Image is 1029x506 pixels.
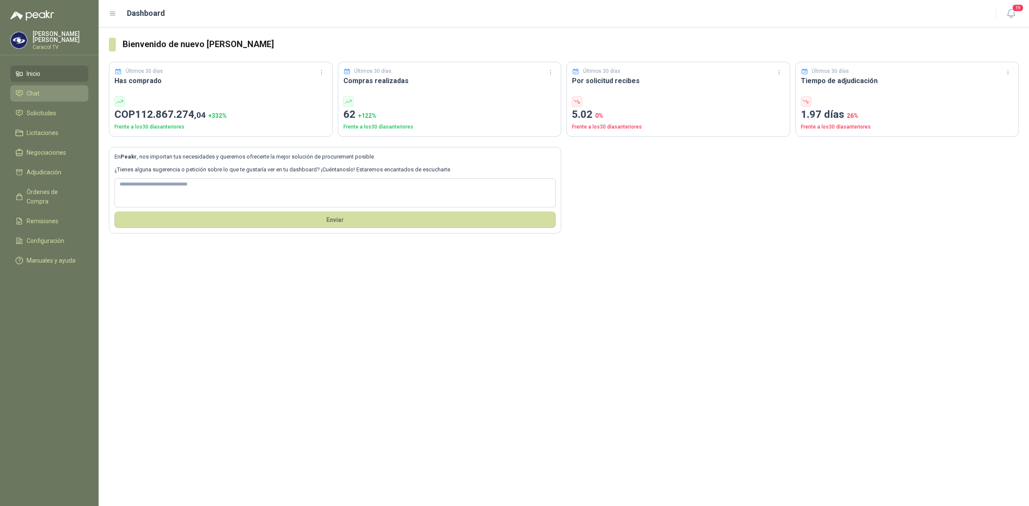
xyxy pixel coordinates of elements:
[812,67,849,75] p: Últimos 30 días
[10,233,88,249] a: Configuración
[126,67,163,75] p: Últimos 30 días
[33,31,88,43] p: [PERSON_NAME] [PERSON_NAME]
[114,153,556,161] p: En , nos importan tus necesidades y queremos ofrecerte la mejor solución de procurement posible.
[343,107,556,123] p: 62
[114,75,327,86] h3: Has comprado
[583,67,620,75] p: Últimos 30 días
[127,7,165,19] h1: Dashboard
[10,252,88,269] a: Manuales y ayuda
[572,107,785,123] p: 5.02
[135,108,206,120] span: 112.867.274
[358,112,376,119] span: + 122 %
[10,144,88,161] a: Negociaciones
[114,212,556,228] button: Envíar
[114,107,327,123] p: COP
[123,38,1019,51] h3: Bienvenido de nuevo [PERSON_NAME]
[572,75,785,86] h3: Por solicitud recibes
[27,236,64,246] span: Configuración
[208,112,227,119] span: + 332 %
[847,112,858,119] span: 26 %
[801,123,1014,131] p: Frente a los 30 días anteriores
[27,187,80,206] span: Órdenes de Compra
[801,75,1014,86] h3: Tiempo de adjudicación
[10,164,88,180] a: Adjudicación
[11,32,27,48] img: Company Logo
[801,107,1014,123] p: 1.97 días
[343,75,556,86] h3: Compras realizadas
[33,45,88,50] p: Caracol TV
[27,216,58,226] span: Remisiones
[1003,6,1019,21] button: 19
[10,10,54,21] img: Logo peakr
[10,184,88,210] a: Órdenes de Compra
[10,85,88,102] a: Chat
[10,213,88,229] a: Remisiones
[595,112,603,119] span: 0 %
[354,67,391,75] p: Últimos 30 días
[194,110,206,120] span: ,04
[27,89,39,98] span: Chat
[27,168,61,177] span: Adjudicación
[27,128,58,138] span: Licitaciones
[572,123,785,131] p: Frente a los 30 días anteriores
[27,69,40,78] span: Inicio
[10,66,88,82] a: Inicio
[10,125,88,141] a: Licitaciones
[114,123,327,131] p: Frente a los 30 días anteriores
[1012,4,1024,12] span: 19
[343,123,556,131] p: Frente a los 30 días anteriores
[114,165,556,174] p: ¿Tienes alguna sugerencia o petición sobre lo que te gustaría ver en tu dashboard? ¡Cuéntanoslo! ...
[10,105,88,121] a: Solicitudes
[27,108,56,118] span: Solicitudes
[27,148,66,157] span: Negociaciones
[120,153,137,160] b: Peakr
[27,256,75,265] span: Manuales y ayuda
